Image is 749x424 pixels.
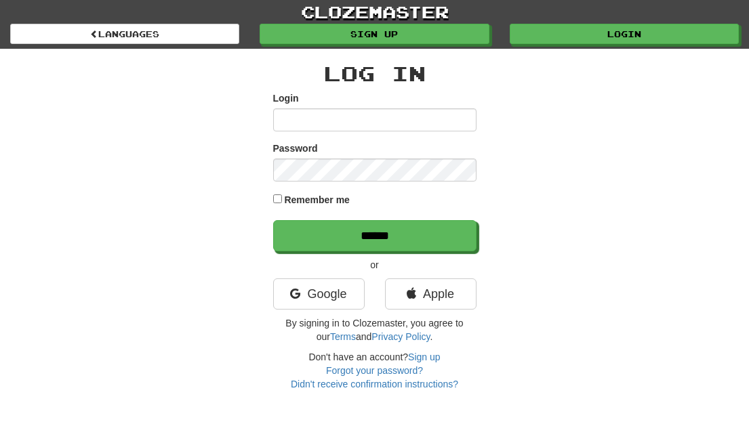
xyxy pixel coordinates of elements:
[273,62,477,85] h2: Log In
[273,316,477,343] p: By signing in to Clozemaster, you agree to our and .
[273,278,365,310] a: Google
[273,258,477,272] p: or
[284,193,350,207] label: Remember me
[273,91,299,105] label: Login
[371,331,430,342] a: Privacy Policy
[385,278,477,310] a: Apple
[291,379,458,389] a: Didn't receive confirmation instructions?
[326,365,423,376] a: Forgot your password?
[510,24,739,44] a: Login
[273,350,477,391] div: Don't have an account?
[260,24,489,44] a: Sign up
[273,142,318,155] label: Password
[408,352,440,362] a: Sign up
[330,331,356,342] a: Terms
[10,24,239,44] a: Languages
